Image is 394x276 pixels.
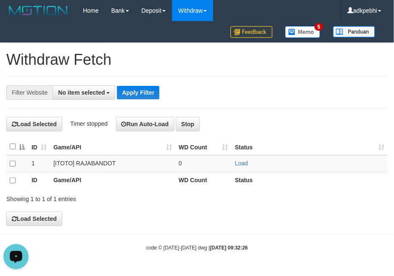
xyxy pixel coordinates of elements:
[175,138,232,155] th: WD Count: activate to sort column ascending
[6,191,158,203] div: Showing 1 to 1 of 1 entries
[117,86,159,99] button: Apply Filter
[230,26,272,38] img: Feedback.jpg
[50,172,175,189] th: Game/API
[3,3,29,29] button: Open LiveChat chat widget
[210,245,248,251] strong: [DATE] 09:32:26
[53,85,115,100] button: No item selected
[6,85,53,100] div: Filter Website
[28,172,50,189] th: ID
[146,245,248,251] small: code © [DATE]-[DATE] dwg |
[6,212,62,226] button: Load Selected
[70,120,108,127] span: Timer stopped
[179,160,182,167] span: 0
[232,172,388,189] th: Status
[176,117,200,131] button: Stop
[6,51,388,68] h1: Withdraw Fetch
[6,4,70,17] img: MOTION_logo.png
[232,138,388,155] th: Status: activate to sort column ascending
[333,26,375,37] img: panduan.png
[50,138,175,155] th: Game/API: activate to sort column ascending
[235,160,248,167] a: Load
[28,138,50,155] th: ID: activate to sort column ascending
[28,155,50,172] td: 1
[116,117,175,131] button: Run Auto-Load
[285,26,320,38] img: Button%20Memo.svg
[50,155,175,172] td: [ITOTO] RAJABANDOT
[6,117,62,131] button: Load Selected
[279,21,327,42] a: 5
[175,172,232,189] th: WD Count
[58,89,105,96] span: No item selected
[315,23,323,31] span: 5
